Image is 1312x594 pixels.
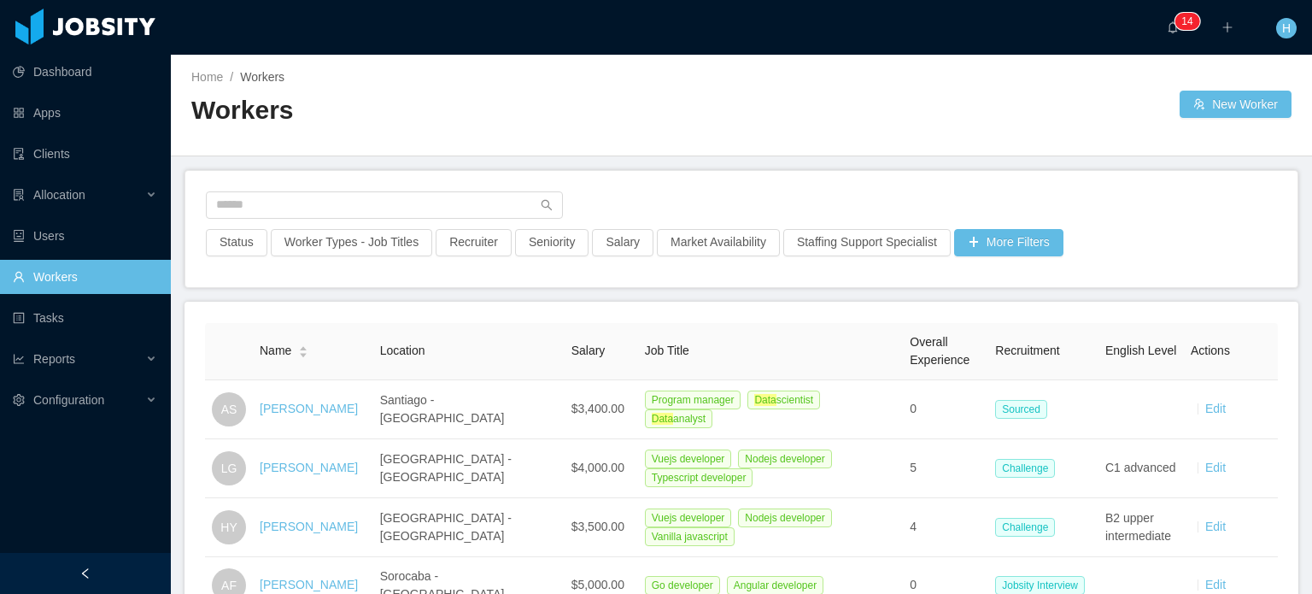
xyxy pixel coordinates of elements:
[373,439,565,498] td: [GEOGRAPHIC_DATA] - [GEOGRAPHIC_DATA]
[298,344,308,356] div: Sort
[240,70,284,84] span: Workers
[299,344,308,350] i: icon: caret-up
[1282,18,1291,38] span: H
[645,527,735,546] span: Vanilla javascript
[571,344,606,357] span: Salary
[1205,578,1226,591] a: Edit
[221,451,237,485] span: LG
[1098,439,1184,498] td: C1 advanced
[738,450,831,468] span: Nodejs developer
[33,188,85,202] span: Allocation
[652,413,673,425] ah_el_jm_1757639839554: Data
[191,93,741,128] h2: Workers
[13,353,25,365] i: icon: line-chart
[910,335,969,367] span: Overall Experience
[260,461,358,474] a: [PERSON_NAME]
[903,439,988,498] td: 5
[380,344,425,357] span: Location
[995,344,1059,357] span: Recruitment
[515,229,589,256] button: Seniority
[903,380,988,439] td: 0
[571,402,624,415] span: $3,400.00
[299,350,308,356] i: icon: caret-down
[13,55,157,89] a: icon: pie-chartDashboard
[1180,91,1291,118] button: icon: usergroup-addNew Worker
[1181,13,1187,30] p: 1
[271,229,432,256] button: Worker Types - Job Titles
[260,402,358,415] a: [PERSON_NAME]
[373,380,565,439] td: Santiago - [GEOGRAPHIC_DATA]
[13,219,157,253] a: icon: robotUsers
[1167,21,1179,33] i: icon: bell
[260,342,291,360] span: Name
[33,352,75,366] span: Reports
[191,70,223,84] a: Home
[1191,344,1230,357] span: Actions
[571,461,624,474] span: $4,000.00
[230,70,233,84] span: /
[13,260,157,294] a: icon: userWorkers
[1221,21,1233,33] i: icon: plus
[1205,520,1226,533] a: Edit
[747,391,820,409] span: scientist
[783,229,951,256] button: Staffing Support Specialist
[657,229,780,256] button: Market Availability
[221,392,237,426] span: AS
[373,498,565,557] td: [GEOGRAPHIC_DATA] - [GEOGRAPHIC_DATA]
[1174,13,1199,30] sup: 14
[645,468,753,487] span: Typescript developer
[571,520,624,533] span: $3,500.00
[903,498,988,557] td: 4
[260,578,358,591] a: [PERSON_NAME]
[260,520,358,533] a: [PERSON_NAME]
[645,509,732,527] span: Vuejs developer
[995,459,1055,478] span: Challenge
[436,229,512,256] button: Recruiter
[13,301,157,335] a: icon: profileTasks
[754,394,776,406] ah_el_jm_1757639839554: Data
[13,394,25,406] i: icon: setting
[592,229,653,256] button: Salary
[645,409,712,428] span: analyst
[995,400,1047,419] span: Sourced
[206,229,267,256] button: Status
[645,344,689,357] span: Job Title
[738,509,831,527] span: Nodejs developer
[13,96,157,130] a: icon: appstoreApps
[1105,344,1176,357] span: English Level
[1098,498,1184,557] td: B2 upper intermediate
[571,578,624,591] span: $5,000.00
[1205,402,1226,415] a: Edit
[1205,461,1226,474] a: Edit
[541,199,553,211] i: icon: search
[13,189,25,201] i: icon: solution
[995,518,1055,537] span: Challenge
[33,393,104,407] span: Configuration
[13,137,157,171] a: icon: auditClients
[220,510,237,544] span: HY
[1187,13,1193,30] p: 4
[645,450,732,468] span: Vuejs developer
[954,229,1063,256] button: icon: plusMore Filters
[645,391,741,409] span: Program manager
